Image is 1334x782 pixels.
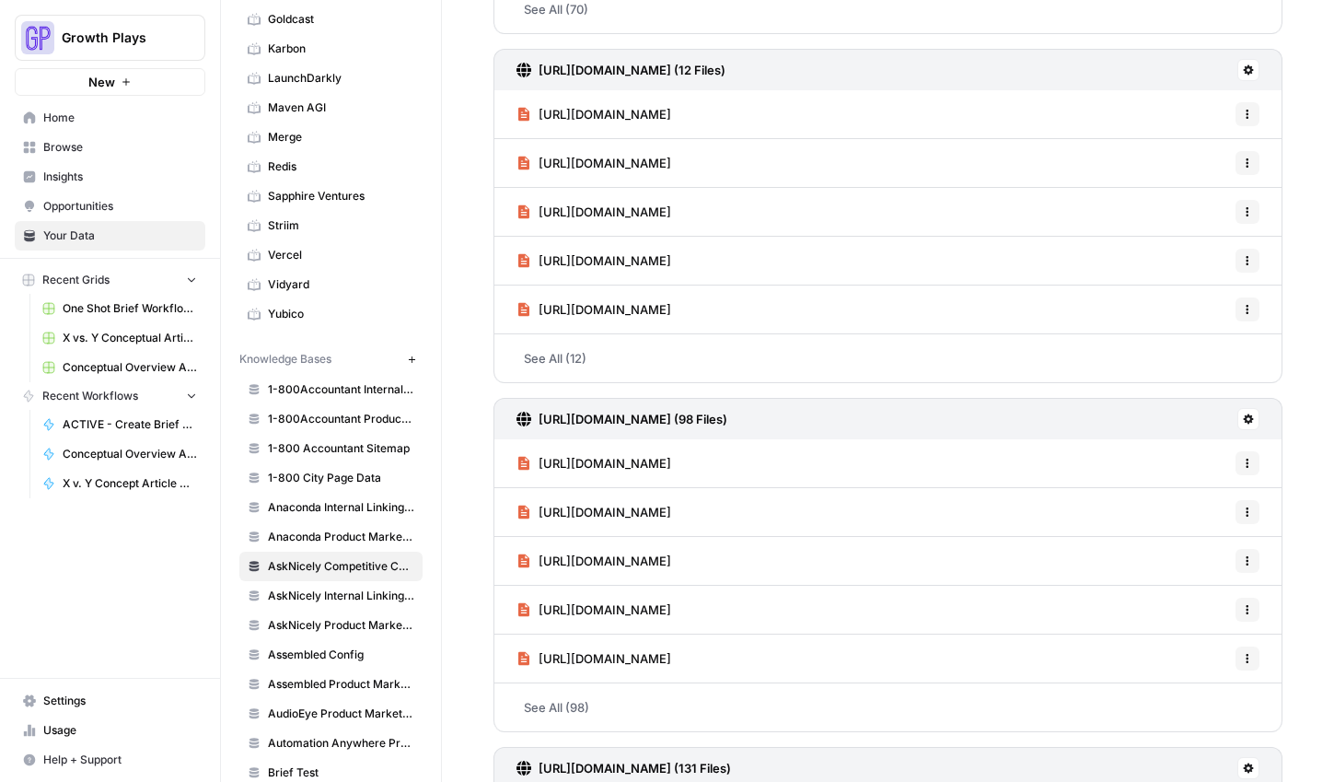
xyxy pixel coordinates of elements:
a: Maven AGI [239,93,423,123]
button: New [15,68,205,96]
span: Goldcast [268,11,414,28]
span: [URL][DOMAIN_NAME] [539,552,671,570]
a: Sapphire Ventures [239,181,423,211]
img: Growth Plays Logo [21,21,54,54]
span: [URL][DOMAIN_NAME] [539,300,671,319]
a: Browse [15,133,205,162]
a: Striim [239,211,423,240]
a: Anaconda Internal Linking KB [239,493,423,522]
a: One Shot Brief Workflow Grid [34,294,205,323]
a: [URL][DOMAIN_NAME] (98 Files) [516,399,727,439]
a: Vidyard [239,270,423,299]
a: 1-800 Accountant Sitemap [239,434,423,463]
span: Recent Workflows [42,388,138,404]
button: Recent Grids [15,266,205,294]
span: [URL][DOMAIN_NAME] [539,454,671,473]
a: [URL][DOMAIN_NAME] [516,586,671,634]
a: ACTIVE - Create Brief Workflow [34,410,205,439]
a: Settings [15,686,205,716]
span: [URL][DOMAIN_NAME] [539,203,671,221]
a: [URL][DOMAIN_NAME] [516,537,671,585]
a: [URL][DOMAIN_NAME] [516,237,671,285]
span: Brief Test [268,764,414,781]
h3: [URL][DOMAIN_NAME] (12 Files) [539,61,725,79]
span: Assembled Config [268,647,414,663]
span: Growth Plays [62,29,173,47]
span: X vs. Y Conceptual Articles [63,330,197,346]
a: Merge [239,123,423,152]
a: AudioEye Product Marketing Wiki [239,699,423,729]
a: Automation Anywhere Product Marketing Wiki [239,729,423,758]
a: Opportunities [15,192,205,221]
a: [URL][DOMAIN_NAME] [516,635,671,683]
a: Insights [15,162,205,192]
span: Maven AGI [268,99,414,116]
span: Anaconda Internal Linking KB [268,499,414,516]
a: AskNicely Product Marketing Wiki [239,611,423,640]
a: 1-800Accountant Internal Linking [239,375,423,404]
a: X vs. Y Conceptual Articles [34,323,205,353]
a: Your Data [15,221,205,251]
span: 1-800 Accountant Sitemap [268,440,414,457]
a: Redis [239,152,423,181]
span: Your Data [43,228,197,244]
a: 1-800 City Page Data [239,463,423,493]
a: [URL][DOMAIN_NAME] [516,90,671,138]
a: AskNicely Competitive Content Database [239,552,423,581]
span: [URL][DOMAIN_NAME] [539,649,671,668]
span: AskNicely Competitive Content Database [268,558,414,575]
button: Help + Support [15,745,205,775]
span: [URL][DOMAIN_NAME] [539,251,671,270]
a: [URL][DOMAIN_NAME] [516,188,671,236]
span: ACTIVE - Create Brief Workflow [63,416,197,433]
a: [URL][DOMAIN_NAME] (12 Files) [516,50,725,90]
a: Yubico [239,299,423,329]
span: [URL][DOMAIN_NAME] [539,154,671,172]
span: Recent Grids [42,272,110,288]
a: Home [15,103,205,133]
a: See All (12) [493,334,1282,382]
a: Anaconda Product Marketing Wiki [239,522,423,552]
span: Redis [268,158,414,175]
a: Conceptual Overview Article Generator [34,439,205,469]
span: Help + Support [43,752,197,768]
span: Insights [43,169,197,185]
a: [URL][DOMAIN_NAME] [516,439,671,487]
a: Conceptual Overview Article Grid [34,353,205,382]
button: Workspace: Growth Plays [15,15,205,61]
span: Browse [43,139,197,156]
span: 1-800Accountant Internal Linking [268,381,414,398]
span: Vercel [268,247,414,263]
span: Home [43,110,197,126]
a: [URL][DOMAIN_NAME] [516,139,671,187]
span: Vidyard [268,276,414,293]
span: Striim [268,217,414,234]
span: Karbon [268,41,414,57]
a: Karbon [239,34,423,64]
span: Automation Anywhere Product Marketing Wiki [268,735,414,752]
a: Assembled Product Marketing Wiki [239,670,423,699]
a: Usage [15,716,205,745]
a: [URL][DOMAIN_NAME] [516,488,671,536]
span: AskNicely Internal Linking KB [268,588,414,604]
a: X v. Y Concept Article Generator [34,469,205,498]
span: 1-800Accountant Product Marketing [268,411,414,427]
span: Opportunities [43,198,197,215]
h3: [URL][DOMAIN_NAME] (131 Files) [539,759,731,777]
span: X v. Y Concept Article Generator [63,475,197,492]
span: AudioEye Product Marketing Wiki [268,706,414,722]
a: LaunchDarkly [239,64,423,93]
a: Goldcast [239,5,423,34]
span: Conceptual Overview Article Generator [63,446,197,462]
span: Sapphire Ventures [268,188,414,204]
h3: [URL][DOMAIN_NAME] (98 Files) [539,410,727,428]
a: 1-800Accountant Product Marketing [239,404,423,434]
span: One Shot Brief Workflow Grid [63,300,197,317]
span: Anaconda Product Marketing Wiki [268,529,414,545]
a: See All (98) [493,683,1282,731]
a: Vercel [239,240,423,270]
span: Knowledge Bases [239,351,331,368]
span: Assembled Product Marketing Wiki [268,676,414,693]
span: AskNicely Product Marketing Wiki [268,617,414,634]
span: New [88,73,115,91]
